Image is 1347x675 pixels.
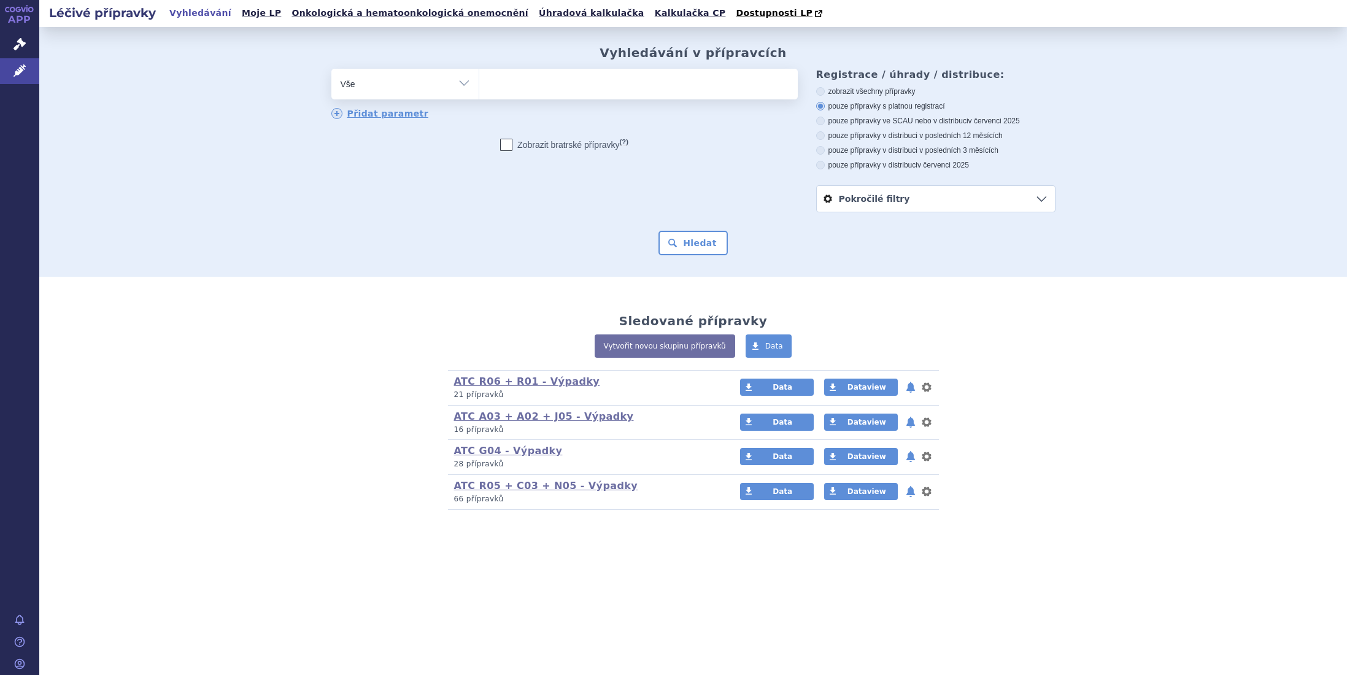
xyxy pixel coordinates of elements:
button: nastavení [921,415,933,430]
a: ATC R06 + R01 - Výpadky [454,376,600,387]
a: Dataview [824,379,898,396]
a: Vytvořit novou skupinu přípravků [595,334,735,358]
span: Dostupnosti LP [736,8,812,18]
span: v červenci 2025 [917,161,969,169]
h2: Sledované přípravky [619,314,768,328]
span: 28 přípravků [454,460,504,468]
a: Dostupnosti LP [732,5,828,22]
span: Dataview [847,418,886,426]
a: ATC A03 + A02 + J05 - Výpadky [454,411,634,422]
button: notifikace [905,484,917,499]
a: Dataview [824,414,898,431]
a: Dataview [824,448,898,465]
button: notifikace [905,449,917,464]
span: Dataview [847,452,886,461]
a: Onkologická a hematoonkologická onemocnění [288,5,532,21]
a: Přidat parametr [331,108,429,119]
span: 21 přípravků [454,390,504,399]
h2: Léčivé přípravky [39,4,166,21]
a: Pokročilé filtry [817,186,1055,212]
button: notifikace [905,380,917,395]
button: Hledat [658,231,728,255]
label: Zobrazit bratrské přípravky [500,139,628,151]
a: Data [740,483,814,500]
a: Data [746,334,792,358]
span: Data [773,452,792,461]
button: nastavení [921,449,933,464]
span: Data [773,383,792,391]
a: Úhradová kalkulačka [535,5,648,21]
a: Data [740,414,814,431]
span: 66 přípravků [454,495,504,503]
h3: Registrace / úhrady / distribuce: [816,69,1056,80]
a: Dataview [824,483,898,500]
span: Data [773,487,792,496]
a: Kalkulačka CP [651,5,730,21]
button: nastavení [921,484,933,499]
h2: Vyhledávání v přípravcích [600,45,787,60]
abbr: (?) [620,138,628,146]
span: Data [765,342,783,350]
label: pouze přípravky v distribuci v posledních 12 měsících [816,131,1056,141]
button: nastavení [921,380,933,395]
a: Moje LP [238,5,285,21]
a: ATC R05 + C03 + N05 - Výpadky [454,480,638,492]
span: 16 přípravků [454,425,504,434]
button: notifikace [905,415,917,430]
label: pouze přípravky v distribuci v posledních 3 měsících [816,145,1056,155]
label: pouze přípravky s platnou registrací [816,101,1056,111]
span: Dataview [847,487,886,496]
span: Data [773,418,792,426]
a: Vyhledávání [166,5,235,21]
label: pouze přípravky ve SCAU nebo v distribuci [816,116,1056,126]
a: ATC G04 - Výpadky [454,445,563,457]
a: Data [740,448,814,465]
label: zobrazit všechny přípravky [816,87,1056,96]
label: pouze přípravky v distribuci [816,160,1056,170]
a: Data [740,379,814,396]
span: v červenci 2025 [968,117,1020,125]
span: Dataview [847,383,886,391]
